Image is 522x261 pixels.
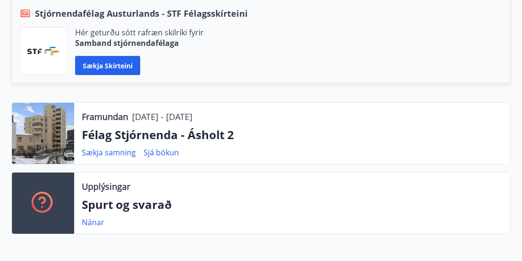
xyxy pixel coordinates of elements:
[144,147,179,158] a: Sjá bókun
[82,217,104,228] a: Nánar
[35,7,248,20] span: Stjórnendafélag Austurlands - STF Félagsskírteini
[82,147,136,158] a: Sækja samning
[82,196,502,213] p: Spurt og svarað
[75,27,204,38] p: Hér geturðu sótt rafræn skilríki fyrir
[75,56,140,75] button: Sækja skírteini
[82,110,128,123] p: Framundan
[27,47,60,55] img: vjCaq2fThgY3EUYqSgpjEiBg6WP39ov69hlhuPVN.png
[75,38,204,48] p: Samband stjórnendafélaga
[82,180,130,193] p: Upplýsingar
[132,110,192,123] p: [DATE] - [DATE]
[82,127,502,143] p: Félag Stjórnenda - Ásholt 2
